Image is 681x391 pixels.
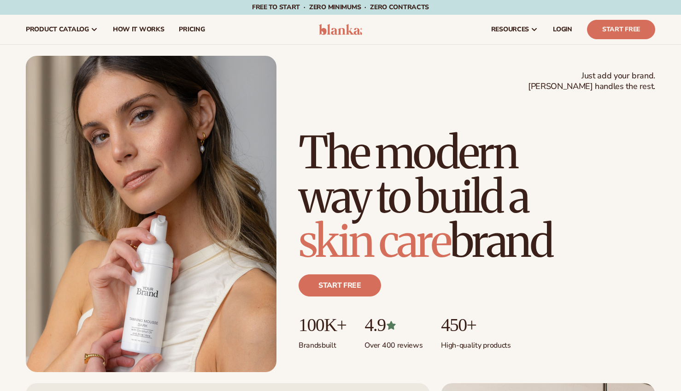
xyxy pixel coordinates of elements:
[26,26,89,33] span: product catalog
[364,335,423,350] p: Over 400 reviews
[252,3,429,12] span: Free to start · ZERO minimums · ZERO contracts
[299,130,655,263] h1: The modern way to build a brand
[299,274,381,296] a: Start free
[553,26,572,33] span: LOGIN
[546,15,580,44] a: LOGIN
[179,26,205,33] span: pricing
[171,15,212,44] a: pricing
[18,15,106,44] a: product catalog
[484,15,546,44] a: resources
[491,26,529,33] span: resources
[113,26,164,33] span: How It Works
[106,15,172,44] a: How It Works
[299,315,346,335] p: 100K+
[364,315,423,335] p: 4.9
[299,335,346,350] p: Brands built
[441,315,511,335] p: 450+
[26,56,276,372] img: Female holding tanning mousse.
[587,20,655,39] a: Start Free
[319,24,363,35] img: logo
[299,213,450,269] span: skin care
[528,71,655,92] span: Just add your brand. [PERSON_NAME] handles the rest.
[441,335,511,350] p: High-quality products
